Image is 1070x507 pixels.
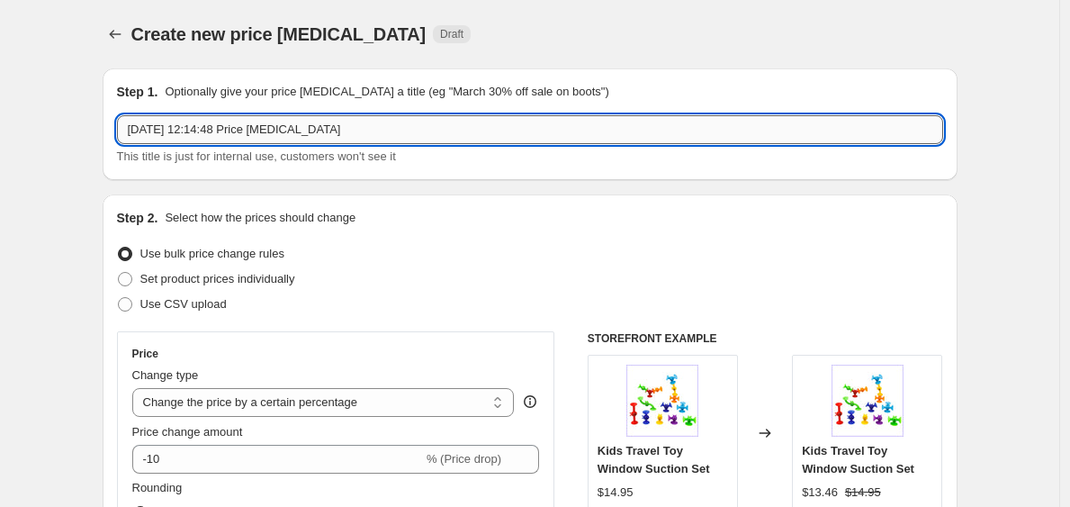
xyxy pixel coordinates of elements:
p: Optionally give your price [MEDICAL_DATA] a title (eg "March 30% off sale on boots") [165,83,608,101]
div: help [521,393,539,411]
h2: Step 2. [117,209,158,227]
span: Use bulk price change rules [140,247,284,260]
strike: $14.95 [845,484,881,502]
img: Kids-Suction-Construction-Set-38647986_80x.png [832,365,904,437]
span: Rounding [132,481,183,494]
span: This title is just for internal use, customers won't see it [117,149,396,163]
span: Create new price [MEDICAL_DATA] [131,24,427,44]
span: Set product prices individually [140,272,295,285]
span: Use CSV upload [140,297,227,311]
span: Change type [132,368,199,382]
span: Kids Travel Toy Window Suction Set [802,444,914,475]
h3: Price [132,347,158,361]
div: $13.46 [802,484,838,502]
button: Price change jobs [103,22,128,47]
img: Kids-Suction-Construction-Set-38647986_80x.png [626,365,698,437]
p: Select how the prices should change [165,209,355,227]
h2: Step 1. [117,83,158,101]
div: $14.95 [598,484,634,502]
span: Kids Travel Toy Window Suction Set [598,444,710,475]
input: 30% off holiday sale [117,115,943,144]
span: Draft [440,27,463,41]
span: Price change amount [132,425,243,439]
h6: STOREFRONT EXAMPLE [588,331,943,346]
input: -15 [132,445,423,474]
span: % (Price drop) [427,452,501,466]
